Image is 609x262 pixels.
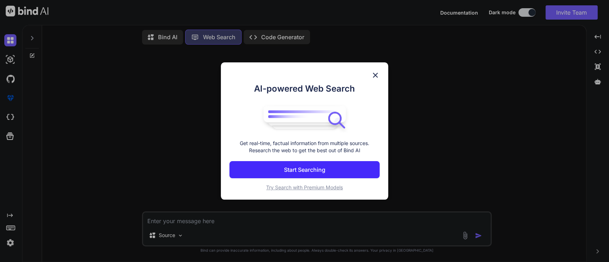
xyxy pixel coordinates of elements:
[266,184,343,190] span: Try Search with Premium Models
[229,82,380,95] h1: AI-powered Web Search
[371,71,380,79] img: close
[284,165,325,174] p: Start Searching
[229,161,380,178] button: Start Searching
[258,102,351,133] img: bind logo
[229,140,380,154] p: Get real-time, factual information from multiple sources. Research the web to get the best out of...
